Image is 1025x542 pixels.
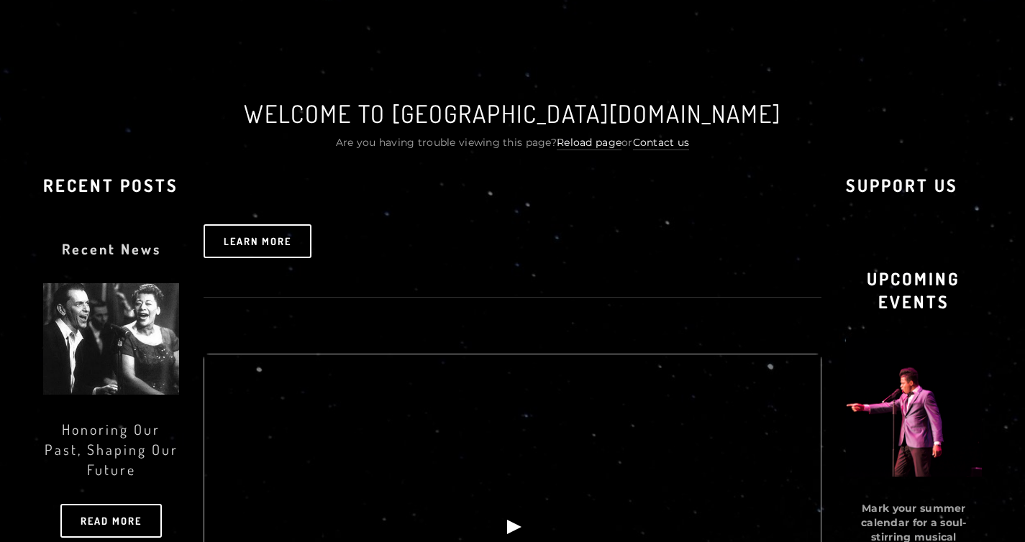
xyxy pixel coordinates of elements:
[204,224,311,258] a: Learn more
[60,504,162,538] a: Read More
[43,174,179,197] h2: RECENT POSTS
[846,174,982,197] h2: SUPPORT US
[43,419,179,479] h3: Honoring Our Past, Shaping Our Future
[111,135,914,150] p: Are you having trouble viewing this page? or
[111,99,914,128] h1: Welcome to [GEOGRAPHIC_DATA][DOMAIN_NAME]
[557,136,621,150] a: Reload page
[867,267,966,313] strong: Upcoming Events
[633,136,690,150] a: Contact us
[62,239,161,258] strong: Recent News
